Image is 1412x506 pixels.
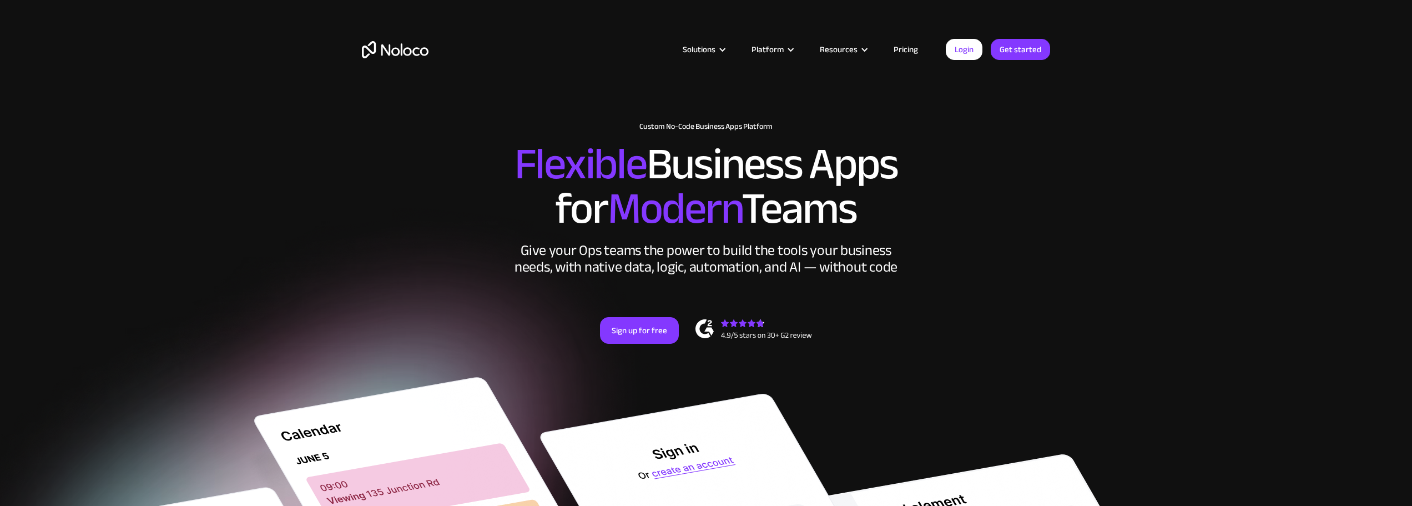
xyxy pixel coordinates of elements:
[362,122,1050,131] h1: Custom No-Code Business Apps Platform
[515,123,647,206] span: Flexible
[806,42,880,57] div: Resources
[683,42,715,57] div: Solutions
[991,39,1050,60] a: Get started
[362,142,1050,231] h2: Business Apps for Teams
[752,42,784,57] div: Platform
[820,42,858,57] div: Resources
[600,317,679,344] a: Sign up for free
[946,39,982,60] a: Login
[512,242,900,275] div: Give your Ops teams the power to build the tools your business needs, with native data, logic, au...
[669,42,738,57] div: Solutions
[880,42,932,57] a: Pricing
[738,42,806,57] div: Platform
[608,167,742,250] span: Modern
[362,41,428,58] a: home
